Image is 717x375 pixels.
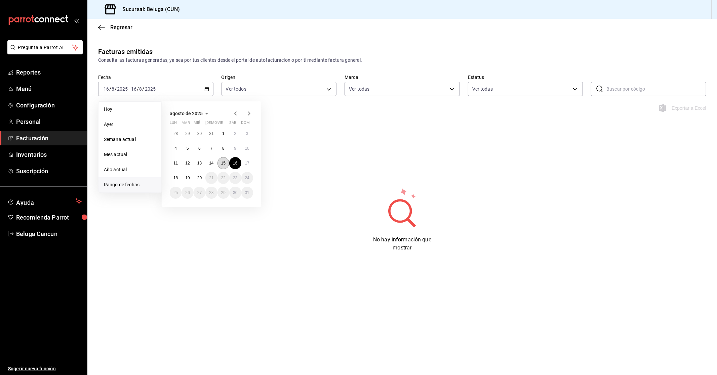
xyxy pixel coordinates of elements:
abbr: 28 de julio de 2025 [173,131,178,136]
span: Ver todas [349,86,369,92]
abbr: 27 de agosto de 2025 [197,190,202,195]
button: 25 de agosto de 2025 [170,187,182,199]
abbr: 13 de agosto de 2025 [197,161,202,166]
button: 16 de agosto de 2025 [229,157,241,169]
button: 27 de agosto de 2025 [194,187,205,199]
button: 8 de agosto de 2025 [217,142,229,154]
abbr: 3 de agosto de 2025 [246,131,248,136]
input: -- [103,86,109,92]
abbr: 23 de agosto de 2025 [233,176,237,180]
span: Pregunta a Parrot AI [18,44,72,51]
abbr: 10 de agosto de 2025 [245,146,249,151]
span: Ver todos [226,86,246,92]
label: Estatus [468,75,583,80]
abbr: 9 de agosto de 2025 [234,146,236,151]
span: Inventarios [16,150,82,159]
abbr: 24 de agosto de 2025 [245,176,249,180]
abbr: 2 de agosto de 2025 [234,131,236,136]
input: -- [139,86,143,92]
abbr: 1 de agosto de 2025 [222,131,225,136]
button: 17 de agosto de 2025 [241,157,253,169]
span: agosto de 2025 [170,111,203,116]
abbr: 25 de agosto de 2025 [173,190,178,195]
span: / [143,86,145,92]
span: Menú [16,84,82,93]
span: Semana actual [104,136,156,143]
abbr: 17 de agosto de 2025 [245,161,249,166]
abbr: sábado [229,121,236,128]
span: Rango de fechas [104,181,156,188]
abbr: 15 de agosto de 2025 [221,161,226,166]
span: Sugerir nueva función [8,365,82,372]
abbr: 6 de agosto de 2025 [198,146,201,151]
input: -- [111,86,115,92]
input: -- [131,86,137,92]
abbr: 30 de julio de 2025 [197,131,202,136]
button: 21 de agosto de 2025 [205,172,217,184]
button: 31 de julio de 2025 [205,128,217,140]
span: Año actual [104,166,156,173]
span: Recomienda Parrot [16,213,82,222]
button: agosto de 2025 [170,109,211,118]
div: Facturas emitidas [98,47,153,57]
abbr: 29 de agosto de 2025 [221,190,226,195]
abbr: 16 de agosto de 2025 [233,161,237,166]
abbr: 26 de agosto de 2025 [185,190,190,195]
button: 26 de agosto de 2025 [182,187,193,199]
button: 24 de agosto de 2025 [241,172,253,184]
button: 30 de julio de 2025 [194,128,205,140]
abbr: 14 de agosto de 2025 [209,161,213,166]
button: 15 de agosto de 2025 [217,157,229,169]
button: 12 de agosto de 2025 [182,157,193,169]
abbr: 21 de agosto de 2025 [209,176,213,180]
abbr: 29 de julio de 2025 [185,131,190,136]
button: 28 de agosto de 2025 [205,187,217,199]
span: Hoy [104,106,156,113]
a: Pregunta a Parrot AI [5,49,83,56]
button: 20 de agosto de 2025 [194,172,205,184]
button: 13 de agosto de 2025 [194,157,205,169]
abbr: 12 de agosto de 2025 [185,161,190,166]
button: Pregunta a Parrot AI [7,40,83,54]
abbr: 5 de agosto de 2025 [187,146,189,151]
button: 14 de agosto de 2025 [205,157,217,169]
abbr: domingo [241,121,250,128]
span: Mes actual [104,151,156,158]
button: 30 de agosto de 2025 [229,187,241,199]
button: 3 de agosto de 2025 [241,128,253,140]
span: No hay información que mostrar [373,236,431,251]
button: 31 de agosto de 2025 [241,187,253,199]
input: Buscar por código [606,82,706,96]
abbr: 31 de agosto de 2025 [245,190,249,195]
button: 29 de agosto de 2025 [217,187,229,199]
label: Marca [345,75,460,80]
span: Ayuda [16,197,73,205]
button: 28 de julio de 2025 [170,128,182,140]
button: open_drawer_menu [74,17,79,23]
abbr: martes [182,121,190,128]
label: Origen [222,75,337,80]
abbr: 28 de agosto de 2025 [209,190,213,195]
span: Ayer [104,121,156,128]
span: / [115,86,117,92]
button: 29 de julio de 2025 [182,128,193,140]
button: 22 de agosto de 2025 [217,172,229,184]
button: 5 de agosto de 2025 [182,142,193,154]
h3: Sucursal: Beluga (CUN) [117,5,180,13]
div: Consulta las facturas generadas, ya sea por tus clientes desde el portal de autofacturacion o por... [98,57,706,64]
abbr: miércoles [194,121,200,128]
abbr: 22 de agosto de 2025 [221,176,226,180]
span: Configuración [16,101,82,110]
input: ---- [117,86,128,92]
span: Facturación [16,134,82,143]
abbr: viernes [217,121,223,128]
span: / [109,86,111,92]
abbr: lunes [170,121,177,128]
abbr: 11 de agosto de 2025 [173,161,178,166]
abbr: 30 de agosto de 2025 [233,190,237,195]
span: Beluga Cancun [16,229,82,238]
button: 4 de agosto de 2025 [170,142,182,154]
button: 19 de agosto de 2025 [182,172,193,184]
button: 10 de agosto de 2025 [241,142,253,154]
abbr: 8 de agosto de 2025 [222,146,225,151]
